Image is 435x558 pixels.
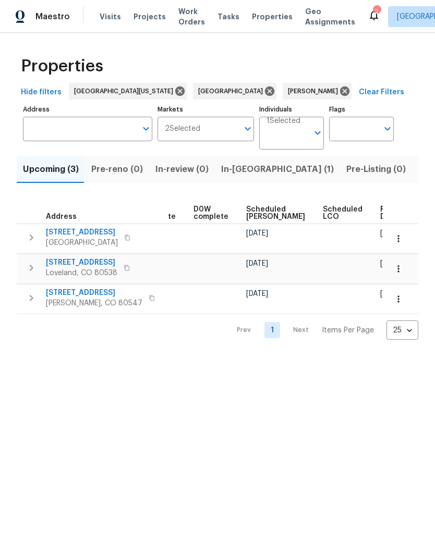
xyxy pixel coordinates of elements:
button: Open [380,121,395,136]
span: [PERSON_NAME], CO 80547 [46,298,142,308]
span: [STREET_ADDRESS] [46,288,142,298]
span: [PERSON_NAME] [288,86,342,96]
button: Open [240,121,255,136]
div: [GEOGRAPHIC_DATA][US_STATE] [69,83,187,100]
span: [DATE] [380,260,402,267]
span: Pre-reno (0) [91,162,143,177]
span: Loveland, CO 80538 [46,268,117,278]
span: [DATE] [246,260,268,267]
span: Projects [134,11,166,22]
span: [DATE] [246,230,268,237]
span: Visits [100,11,121,22]
div: 25 [386,317,418,344]
span: 2 Selected [165,125,200,133]
span: In-review (0) [155,162,209,177]
span: In-[GEOGRAPHIC_DATA] (1) [221,162,334,177]
span: Upcoming (3) [23,162,79,177]
span: Properties [252,11,293,22]
span: Clear Filters [359,86,404,99]
span: [GEOGRAPHIC_DATA] [198,86,267,96]
nav: Pagination Navigation [227,320,418,340]
span: [GEOGRAPHIC_DATA] [46,238,118,248]
span: [DATE] [246,290,268,297]
div: [GEOGRAPHIC_DATA] [193,83,276,100]
span: Properties [21,61,103,71]
span: [GEOGRAPHIC_DATA][US_STATE] [74,86,177,96]
p: Items Per Page [322,325,374,336]
button: Open [310,126,325,140]
div: [PERSON_NAME] [283,83,352,100]
span: Geo Assignments [305,6,355,27]
button: Clear Filters [355,83,408,102]
span: Maestro [35,11,70,22]
span: [STREET_ADDRESS] [46,227,118,238]
span: Address [46,213,77,220]
div: 2 [373,6,380,17]
button: Hide filters [17,83,66,102]
span: [DATE] [380,230,402,237]
span: Scheduled LCO [323,206,362,220]
label: Individuals [259,106,324,113]
label: Markets [158,106,255,113]
label: Address [23,106,152,113]
a: Goto page 1 [264,322,280,338]
span: [STREET_ADDRESS] [46,257,117,268]
span: [DATE] [380,290,402,297]
span: 1 Selected [267,117,300,126]
label: Flags [329,106,394,113]
button: Open [139,121,153,136]
span: Tasks [217,13,239,20]
span: Work Orders [178,6,205,27]
span: Scheduled [PERSON_NAME] [246,206,305,220]
span: D0W complete [194,206,228,220]
span: Hide filters [21,86,62,99]
span: Ready Date [380,206,403,220]
span: Pre-Listing (0) [346,162,406,177]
